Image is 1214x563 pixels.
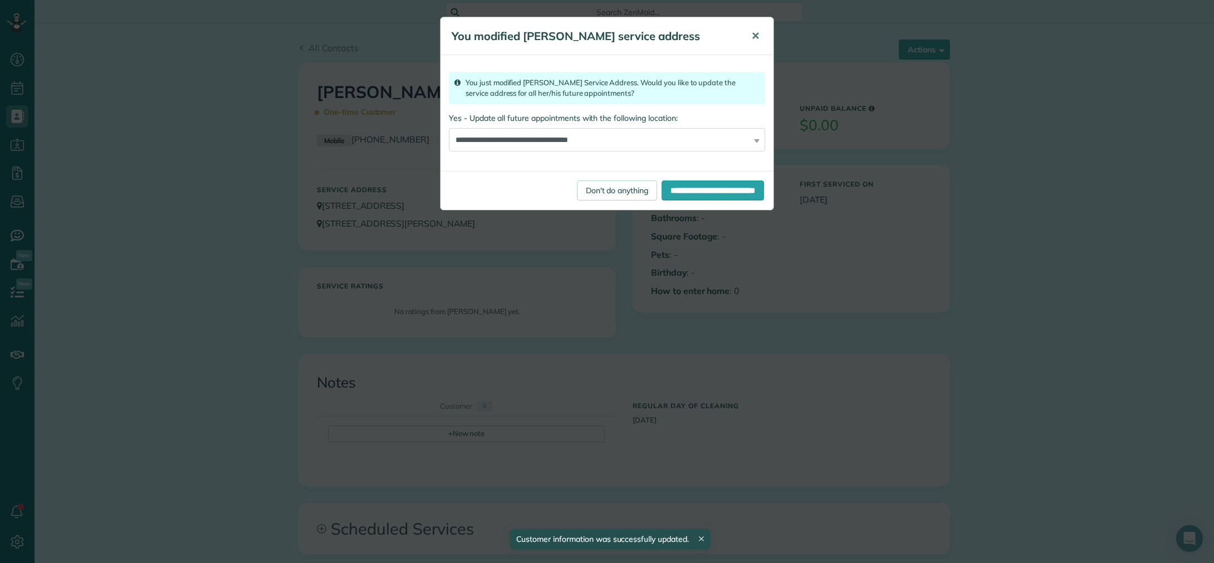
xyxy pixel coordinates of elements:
[449,112,765,124] label: Yes - Update all future appointments with the following location:
[452,28,736,44] h5: You modified [PERSON_NAME] service address
[751,30,760,42] span: ✕
[509,529,709,550] div: Customer information was successfully updated.
[586,185,648,195] span: Don't do anything
[449,72,765,104] div: You just modified [PERSON_NAME] Service Address. Would you like to update the service address for...
[577,180,657,200] a: Don't do anything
